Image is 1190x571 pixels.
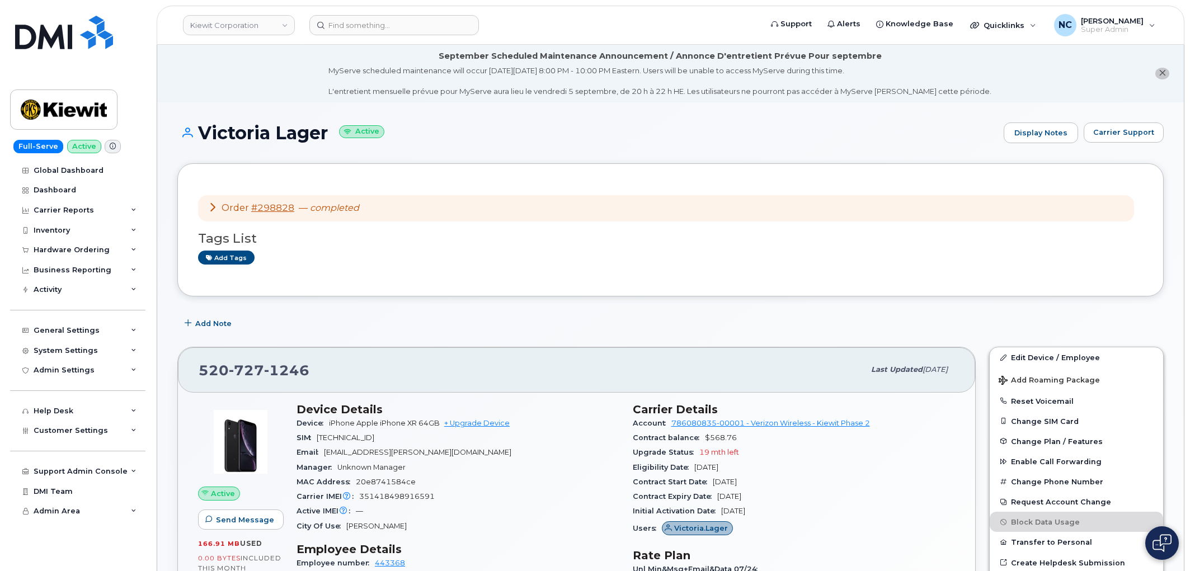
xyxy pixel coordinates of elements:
button: Change Phone Number [990,471,1163,492]
span: Unknown Manager [337,463,406,471]
span: Initial Activation Date [633,507,721,515]
span: City Of Use [297,522,346,530]
button: close notification [1155,68,1169,79]
span: [EMAIL_ADDRESS][PERSON_NAME][DOMAIN_NAME] [324,448,511,456]
a: Add tags [198,251,255,265]
span: [DATE] [694,463,718,471]
span: — [356,507,363,515]
span: 351418498916591 [359,492,435,501]
span: 166.91 MB [198,540,240,548]
span: Order [222,202,249,213]
h1: Victoria Lager [177,123,998,143]
span: SIM [297,433,317,442]
span: Contract balance [633,433,705,442]
span: 520 [199,362,309,379]
button: Reset Voicemail [990,391,1163,411]
button: Send Message [198,509,284,530]
span: Carrier IMEI [297,492,359,501]
span: Manager [297,463,337,471]
span: Victoria.Lager [674,523,728,534]
button: Change SIM Card [990,411,1163,431]
span: Active IMEI [297,507,356,515]
span: 1246 [264,362,309,379]
a: #298828 [251,202,294,213]
span: $568.76 [705,433,737,442]
span: MAC Address [297,478,356,486]
span: Add Note [195,318,232,329]
a: 786080835-00001 - Verizon Wireless - Kiewit Phase 2 [671,419,870,427]
span: Enable Call Forwarding [1011,457,1102,466]
span: Change Plan / Features [1011,437,1103,445]
h3: Device Details [297,403,619,416]
em: completed [310,202,359,213]
button: Enable Call Forwarding [990,451,1163,471]
div: September Scheduled Maintenance Announcement / Annonce D'entretient Prévue Pour septembre [439,50,882,62]
span: Device [297,419,329,427]
span: 0.00 Bytes [198,554,241,562]
a: + Upgrade Device [444,419,510,427]
span: used [240,539,262,548]
h3: Employee Details [297,542,619,556]
span: [DATE] [713,478,737,486]
button: Carrier Support [1084,122,1164,143]
h3: Rate Plan [633,549,956,562]
button: Request Account Change [990,492,1163,512]
span: iPhone Apple iPhone XR 64GB [329,419,440,427]
span: Contract Start Date [633,478,713,486]
span: Upgrade Status [633,448,699,456]
h3: Tags List [198,232,1143,246]
h3: Carrier Details [633,403,956,416]
span: Active [211,488,235,499]
span: Contract Expiry Date [633,492,717,501]
span: [PERSON_NAME] [346,522,407,530]
a: Victoria.Lager [662,524,733,532]
span: Add Roaming Package [999,376,1100,386]
span: Eligibility Date [633,463,694,471]
a: Edit Device / Employee [990,347,1163,367]
span: [DATE] [923,365,948,374]
button: Change Plan / Features [990,431,1163,451]
span: 727 [229,362,264,379]
span: Last updated [871,365,923,374]
button: Block Data Usage [990,512,1163,532]
span: [DATE] [717,492,741,501]
img: image20231002-3703462-1qb80zy.jpeg [207,408,274,475]
span: 20e8741584ce [356,478,416,486]
img: Open chat [1153,534,1172,552]
span: Account [633,419,671,427]
span: Users [633,524,662,532]
button: Add Roaming Package [990,368,1163,391]
small: Active [339,125,384,138]
span: [TECHNICAL_ID] [317,433,374,442]
span: Email [297,448,324,456]
button: Transfer to Personal [990,532,1163,552]
span: Employee number [297,559,375,567]
div: MyServe scheduled maintenance will occur [DATE][DATE] 8:00 PM - 10:00 PM Eastern. Users will be u... [328,65,991,97]
a: Display Notes [1004,122,1078,144]
a: 443368 [375,559,405,567]
span: [DATE] [721,507,745,515]
span: — [299,202,359,213]
span: Carrier Support [1093,127,1154,138]
span: Send Message [216,515,274,525]
button: Add Note [177,313,241,333]
span: 19 mth left [699,448,739,456]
